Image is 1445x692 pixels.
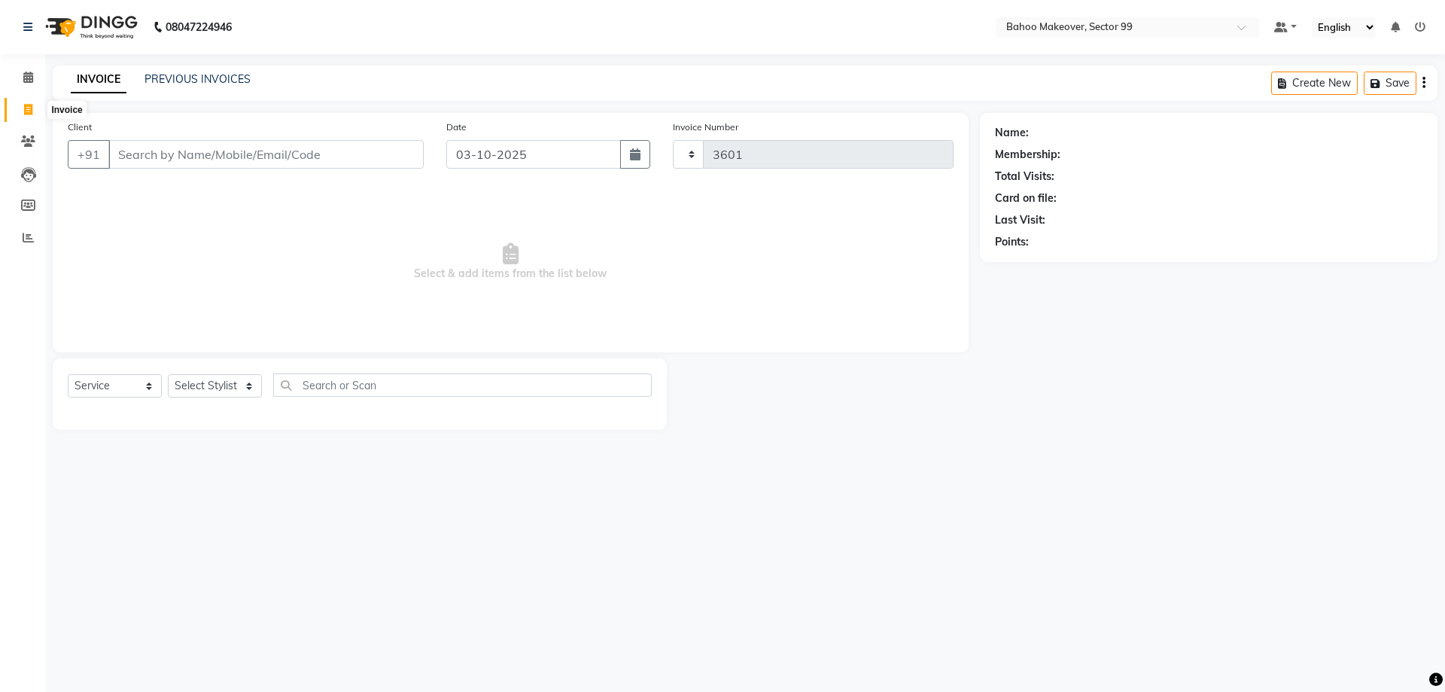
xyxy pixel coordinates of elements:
label: Invoice Number [673,120,738,134]
a: INVOICE [71,66,126,93]
div: Name: [995,125,1029,141]
button: +91 [68,140,110,169]
div: Membership: [995,147,1060,163]
div: Points: [995,234,1029,250]
button: Create New [1271,72,1358,95]
input: Search or Scan [273,373,652,397]
div: Card on file: [995,191,1057,206]
label: Date [446,120,467,134]
input: Search by Name/Mobile/Email/Code [108,140,424,169]
div: Invoice [47,101,86,119]
button: Save [1364,72,1416,95]
div: Last Visit: [995,212,1045,228]
label: Client [68,120,92,134]
div: Total Visits: [995,169,1054,184]
img: logo [38,6,141,48]
b: 08047224946 [166,6,232,48]
span: Select & add items from the list below [68,187,954,337]
a: PREVIOUS INVOICES [144,72,251,86]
